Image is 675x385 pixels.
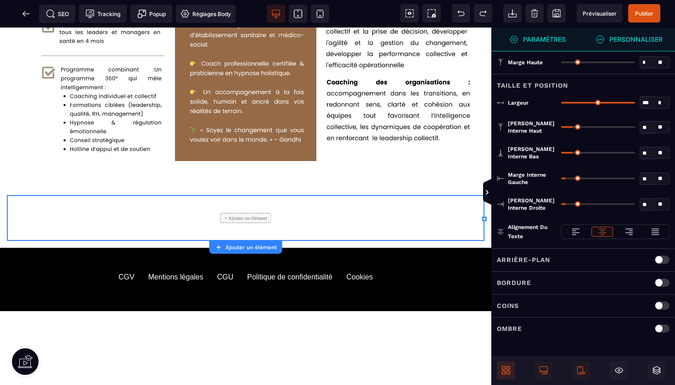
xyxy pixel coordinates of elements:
[497,223,557,241] p: Alignement du texte
[137,9,166,18] span: Popup
[176,5,236,23] span: Favicon
[474,4,492,22] span: Rétablir
[17,5,35,23] span: Retour
[39,5,75,23] span: Métadata SEO
[400,4,419,22] span: Voir les composants
[583,28,675,51] span: Ouvrir le gestionnaire de styles
[508,120,557,134] span: [PERSON_NAME] interne haut
[85,9,120,18] span: Tracking
[525,4,544,22] span: Nettoyage
[497,323,522,334] p: Ombre
[508,59,543,66] span: Marge haute
[217,246,234,254] default: CGU
[547,4,566,22] span: Enregistrer
[497,300,519,311] p: Coins
[491,74,675,91] div: Taille et position
[497,254,550,265] p: Arrière-plan
[534,361,553,379] span: Afficher le desktop
[79,5,127,23] span: Code de suivi
[225,244,277,251] strong: Ajouter un élément
[491,28,583,51] span: Ouvrir le gestionnaire de styles
[452,4,470,22] span: Défaire
[503,4,522,22] span: Importer
[508,99,529,106] span: Largeur
[609,36,663,43] strong: Personnaliser
[148,246,203,254] default: Mentions légales
[267,5,285,23] span: Voir bureau
[491,179,501,206] span: Afficher les vues
[647,361,666,379] span: Ouvrir les calques
[610,361,628,379] span: Masquer le bloc
[628,4,660,22] span: Enregistrer le contenu
[209,241,282,254] button: Ajouter un élément
[508,197,557,212] span: [PERSON_NAME] interne droite
[346,246,373,254] default: Cookies
[497,277,531,288] p: Bordure
[118,246,135,254] default: CGV
[247,246,332,254] default: Politique de confidentialité
[572,361,591,379] span: Afficher le mobile
[577,4,623,22] span: Aperçu
[523,36,566,43] strong: Paramètres
[635,10,653,17] span: Publier
[46,9,69,18] span: SEO
[289,5,307,23] span: Voir tablette
[497,361,515,379] span: Ouvrir les blocs
[311,5,329,23] span: Voir mobile
[508,171,557,186] span: Marge interne gauche
[180,9,231,18] span: Réglages Body
[508,145,557,160] span: [PERSON_NAME] interne bas
[583,10,617,17] span: Prévisualiser
[422,4,441,22] span: Capture d'écran
[130,5,172,23] span: Créer une alerte modale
